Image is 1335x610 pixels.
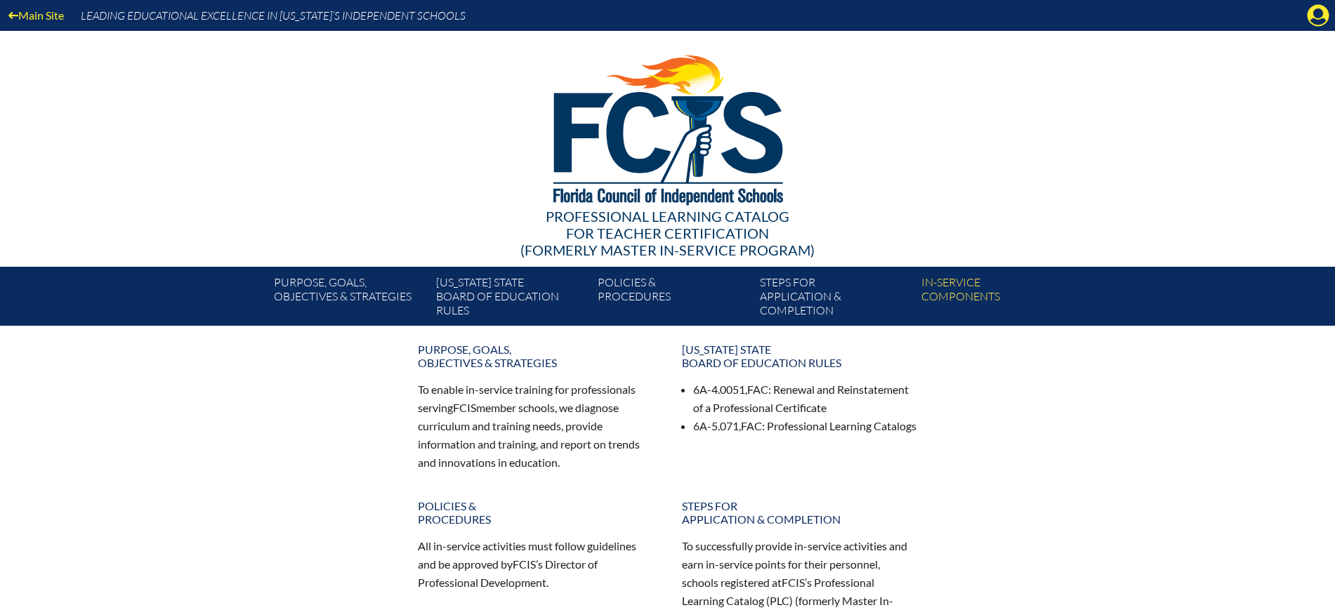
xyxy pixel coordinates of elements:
a: Purpose, goals,objectives & strategies [409,337,662,375]
div: Professional Learning Catalog (formerly Master In-service Program) [263,208,1072,258]
p: To enable in-service training for professionals serving member schools, we diagnose curriculum an... [418,380,654,471]
a: [US_STATE] StateBoard of Education rules [430,272,592,326]
span: PLC [770,594,789,607]
p: All in-service activities must follow guidelines and be approved by ’s Director of Professional D... [418,537,654,592]
a: In-servicecomponents [916,272,1077,326]
a: Main Site [3,6,70,25]
span: FCIS [453,401,476,414]
li: 6A-4.0051, : Renewal and Reinstatement of a Professional Certificate [693,380,918,417]
li: 6A-5.071, : Professional Learning Catalogs [693,417,918,435]
a: Policies &Procedures [409,493,662,531]
span: FAC [747,383,768,396]
a: Steps forapplication & completion [673,493,926,531]
a: Steps forapplication & completion [754,272,916,326]
span: FCIS [513,557,536,571]
svg: Manage account [1307,4,1329,27]
span: FCIS [782,576,805,589]
span: FAC [741,419,762,432]
a: [US_STATE] StateBoard of Education rules [673,337,926,375]
a: Purpose, goals,objectives & strategies [268,272,430,326]
a: Policies &Procedures [592,272,754,326]
img: FCISlogo221.eps [522,31,813,223]
span: for Teacher Certification [566,225,769,241]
